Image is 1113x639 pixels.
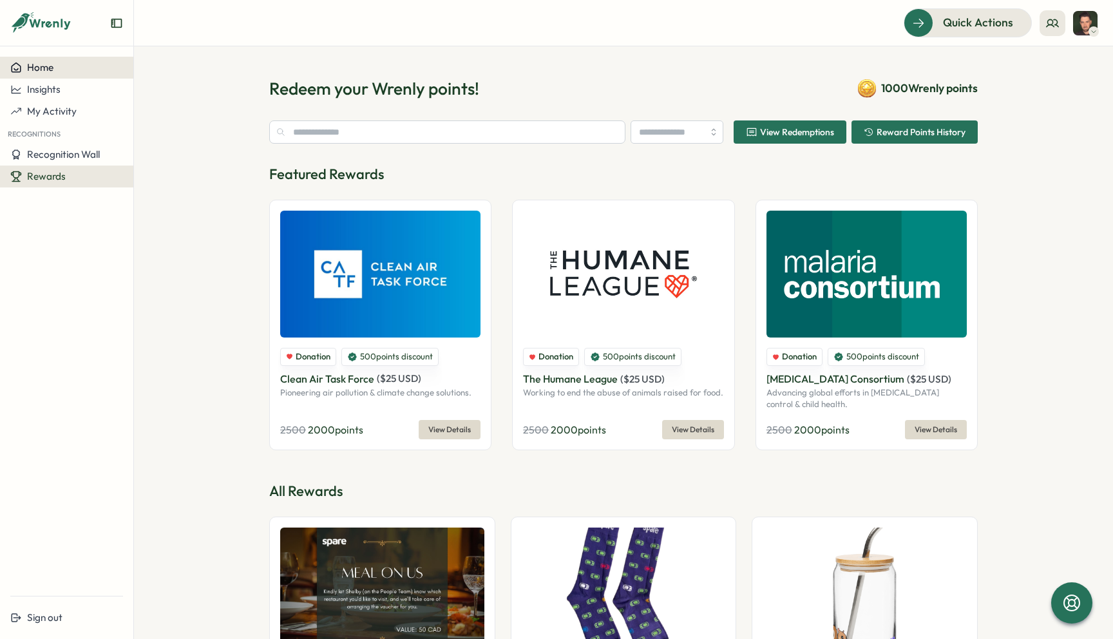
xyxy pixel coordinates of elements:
[428,421,471,439] span: View Details
[904,8,1032,37] button: Quick Actions
[280,423,306,436] span: 2500
[27,148,100,160] span: Recognition Wall
[766,423,792,436] span: 2500
[110,17,123,30] button: Expand sidebar
[377,372,421,385] span: ( $ 25 USD )
[419,420,480,439] button: View Details
[620,373,665,385] span: ( $ 25 USD )
[27,611,62,624] span: Sign out
[794,423,850,436] span: 2000 points
[851,120,978,144] button: Reward Points History
[881,80,978,97] span: 1000 Wrenly points
[1073,11,1098,35] img: James Harrison
[551,423,606,436] span: 2000 points
[280,387,480,399] p: Pioneering air pollution & climate change solutions.
[766,371,904,387] p: [MEDICAL_DATA] Consortium
[296,351,330,363] span: Donation
[672,421,714,439] span: View Details
[27,105,77,117] span: My Activity
[523,371,618,387] p: The Humane League
[662,420,724,439] button: View Details
[269,77,479,100] h1: Redeem your Wrenly points!
[269,481,978,501] p: All Rewards
[27,83,61,95] span: Insights
[782,351,817,363] span: Donation
[907,373,951,385] span: ( $ 25 USD )
[828,348,925,366] div: 500 points discount
[523,423,549,436] span: 2500
[766,211,967,338] img: Malaria Consortium
[734,120,846,144] button: View Redemptions
[760,128,834,137] span: View Redemptions
[280,211,480,338] img: Clean Air Task Force
[943,14,1013,31] span: Quick Actions
[915,421,957,439] span: View Details
[280,371,374,387] p: Clean Air Task Force
[308,423,363,436] span: 2000 points
[269,164,978,184] p: Featured Rewards
[905,420,967,439] button: View Details
[538,351,573,363] span: Donation
[584,348,681,366] div: 500 points discount
[766,387,967,410] p: Advancing global efforts in [MEDICAL_DATA] control & child health.
[27,170,66,182] span: Rewards
[523,211,723,338] img: The Humane League
[523,387,723,399] p: Working to end the abuse of animals raised for food.
[27,61,53,73] span: Home
[877,128,966,137] span: Reward Points History
[341,348,439,366] div: 500 points discount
